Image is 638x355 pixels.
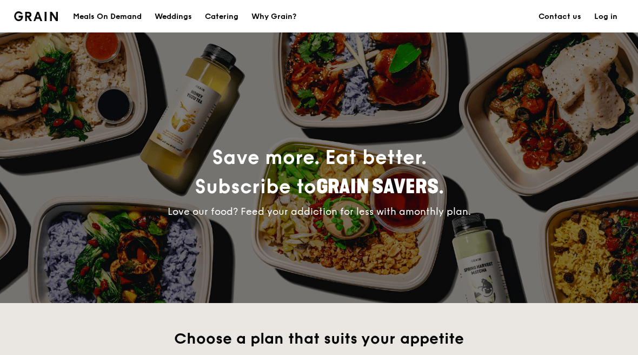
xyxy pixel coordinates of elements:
[532,1,588,33] a: Contact us
[588,1,624,33] a: Log in
[195,175,444,199] span: Subscribe to .
[148,1,198,33] a: Weddings
[14,11,58,21] img: Grain
[155,1,192,33] div: Weddings
[316,175,438,199] span: Grain Savers
[198,1,245,33] a: Catering
[205,1,238,33] div: Catering
[195,146,444,199] span: Save more. Eat better.
[406,206,471,218] span: monthly plan.
[245,1,303,33] a: Why Grain?
[174,330,464,348] span: Choose a plan that suits your appetite
[73,1,142,33] div: Meals On Demand
[251,1,296,33] div: Why Grain?
[168,206,471,218] span: Love our food? Feed your addiction for less with a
